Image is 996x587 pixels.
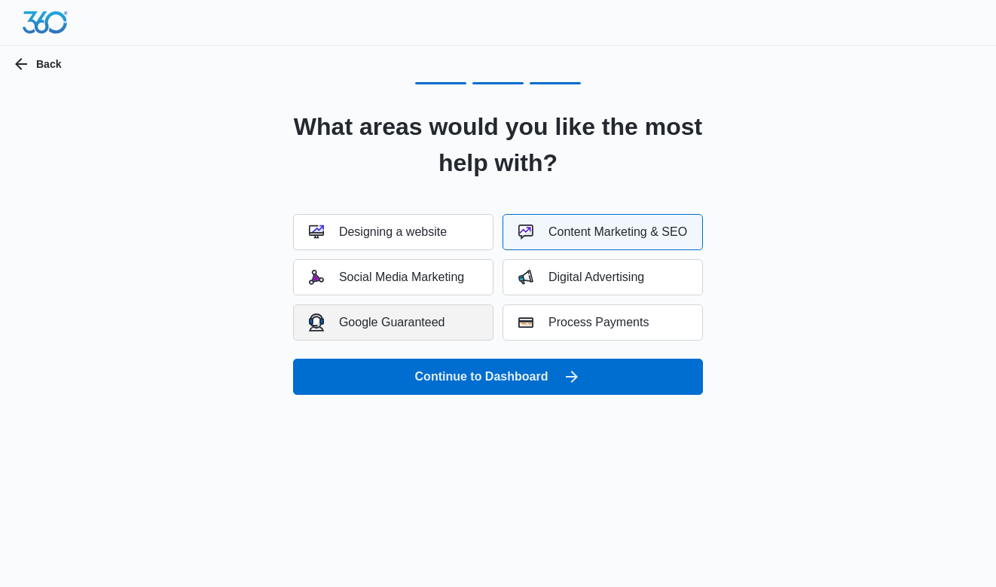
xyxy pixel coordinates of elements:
div: Google Guaranteed [309,313,445,331]
h2: What areas would you like the most help with? [274,109,722,181]
button: Process Payments [503,304,703,341]
div: Digital Advertising [518,270,644,285]
button: Social Media Marketing [293,259,493,295]
button: Content Marketing & SEO [503,214,703,250]
button: Digital Advertising [503,259,703,295]
div: Process Payments [518,315,649,330]
button: Continue to Dashboard [293,359,703,395]
button: Google Guaranteed [293,304,493,341]
button: Designing a website [293,214,493,250]
div: Social Media Marketing [309,270,464,285]
div: Designing a website [309,225,447,240]
div: Content Marketing & SEO [518,225,687,240]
